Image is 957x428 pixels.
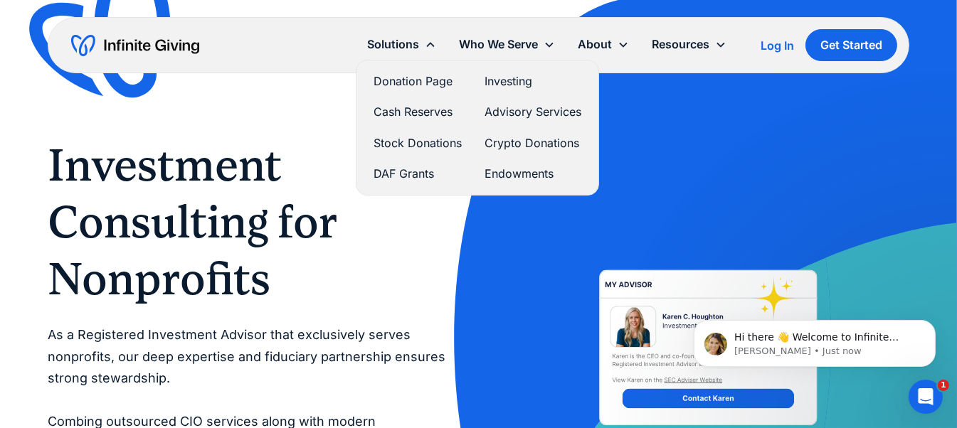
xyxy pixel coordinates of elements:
[485,134,581,153] a: Crypto Donations
[938,380,949,391] span: 1
[71,34,199,57] a: home
[374,102,462,122] a: Cash Reserves
[356,29,448,60] div: Solutions
[485,164,581,183] a: Endowments
[652,35,709,54] div: Resources
[805,29,897,61] a: Get Started
[459,35,538,54] div: Who We Serve
[48,137,450,307] h1: Investment Consulting for Nonprofits
[640,29,738,60] div: Resources
[374,134,462,153] a: Stock Donations
[761,40,794,51] div: Log In
[566,29,640,60] div: About
[448,29,566,60] div: Who We Serve
[485,72,581,91] a: Investing
[672,290,957,390] iframe: Intercom notifications message
[367,35,419,54] div: Solutions
[374,72,462,91] a: Donation Page
[485,102,581,122] a: Advisory Services
[578,35,612,54] div: About
[356,60,599,196] nav: Solutions
[909,380,943,414] iframe: Intercom live chat
[761,37,794,54] a: Log In
[374,164,462,183] a: DAF Grants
